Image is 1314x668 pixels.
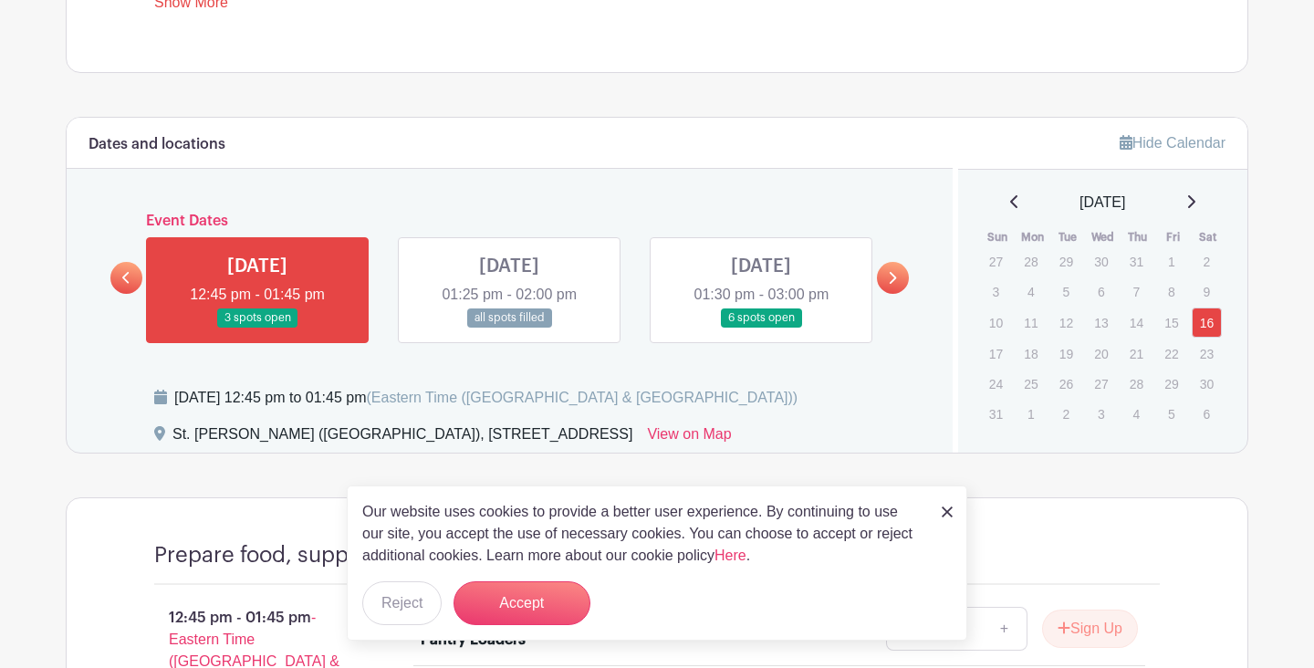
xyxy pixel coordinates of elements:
[1155,228,1191,246] th: Fri
[1016,277,1046,306] p: 4
[647,423,731,453] a: View on Map
[1086,370,1116,398] p: 27
[1016,370,1046,398] p: 25
[981,277,1011,306] p: 3
[1051,308,1081,337] p: 12
[1156,400,1186,428] p: 5
[1192,277,1222,306] p: 9
[981,308,1011,337] p: 10
[366,390,798,405] span: (Eastern Time ([GEOGRAPHIC_DATA] & [GEOGRAPHIC_DATA]))
[1051,370,1081,398] p: 26
[1086,400,1116,428] p: 3
[1192,339,1222,368] p: 23
[1051,400,1081,428] p: 2
[1042,610,1138,648] button: Sign Up
[362,501,923,567] p: Our website uses cookies to provide a better user experience. By continuing to use our site, you ...
[1016,247,1046,276] p: 28
[1086,339,1116,368] p: 20
[89,136,225,153] h6: Dates and locations
[1051,339,1081,368] p: 19
[1086,308,1116,337] p: 13
[1050,228,1086,246] th: Tue
[1086,247,1116,276] p: 30
[172,423,632,453] div: St. [PERSON_NAME] ([GEOGRAPHIC_DATA]), [STREET_ADDRESS]
[714,548,746,563] a: Here
[982,607,1027,651] a: +
[174,387,798,409] div: [DATE] 12:45 pm to 01:45 pm
[1156,277,1186,306] p: 8
[981,370,1011,398] p: 24
[1121,370,1152,398] p: 28
[1192,370,1222,398] p: 30
[1192,400,1222,428] p: 6
[1086,277,1116,306] p: 6
[362,581,442,625] button: Reject
[1121,400,1152,428] p: 4
[980,228,1016,246] th: Sun
[1192,308,1222,338] a: 16
[1079,192,1125,214] span: [DATE]
[1120,135,1225,151] a: Hide Calendar
[1016,339,1046,368] p: 18
[1121,308,1152,337] p: 14
[1156,339,1186,368] p: 22
[1016,400,1046,428] p: 1
[1121,277,1152,306] p: 7
[1085,228,1121,246] th: Wed
[1015,228,1050,246] th: Mon
[1051,277,1081,306] p: 5
[1192,247,1222,276] p: 2
[1016,308,1046,337] p: 11
[1051,247,1081,276] p: 29
[1156,247,1186,276] p: 1
[942,506,953,517] img: close_button-5f87c8562297e5c2d7936805f587ecaba9071eb48480494691a3f1689db116b3.svg
[1121,339,1152,368] p: 21
[981,247,1011,276] p: 27
[1156,308,1186,337] p: 15
[981,339,1011,368] p: 17
[1156,370,1186,398] p: 29
[142,213,877,230] h6: Event Dates
[1121,228,1156,246] th: Thu
[454,581,590,625] button: Accept
[1191,228,1226,246] th: Sat
[154,542,762,569] h4: Prepare food, supplies, and table for pick-up and load car(s)
[1121,247,1152,276] p: 31
[981,400,1011,428] p: 31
